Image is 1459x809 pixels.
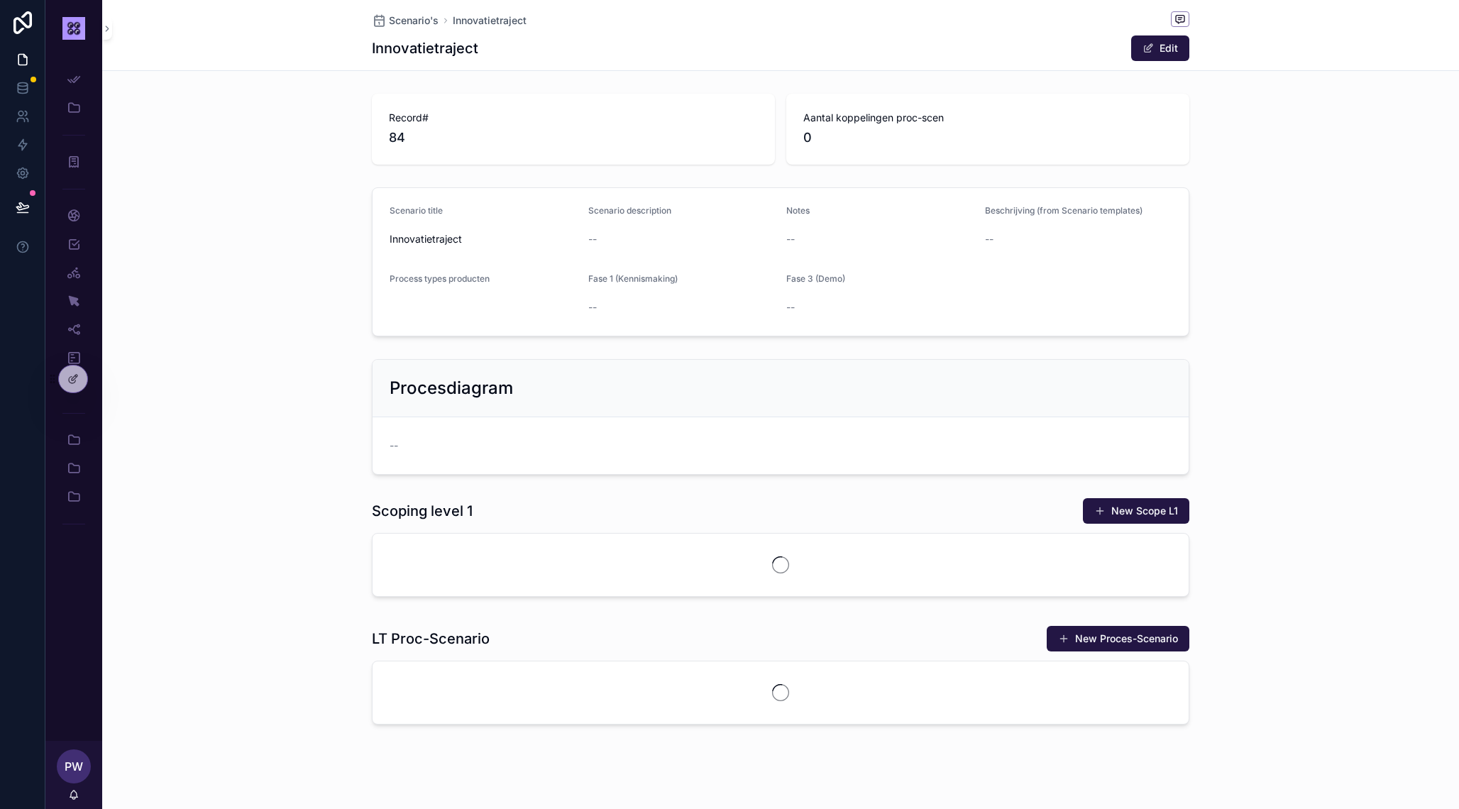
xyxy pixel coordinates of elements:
[786,300,795,314] span: --
[390,232,577,246] span: Innovatietraject
[65,758,83,775] span: PW
[390,273,490,284] span: Process types producten
[372,13,439,28] a: Scenario's
[786,232,795,246] span: --
[786,273,845,284] span: Fase 3 (Demo)
[1131,35,1189,61] button: Edit
[786,205,810,216] span: Notes
[45,57,102,554] div: scrollable content
[803,128,1172,148] span: 0
[588,300,597,314] span: --
[985,232,993,246] span: --
[389,13,439,28] span: Scenario's
[390,377,513,400] h2: Procesdiagram
[390,205,443,216] span: Scenario title
[985,205,1143,216] span: Beschrijving (from Scenario templates)
[588,273,678,284] span: Fase 1 (Kennismaking)
[588,232,597,246] span: --
[390,439,398,453] span: --
[372,629,490,649] h1: LT Proc-Scenario
[389,128,758,148] span: 84
[62,17,85,40] img: App logo
[372,38,478,58] h1: Innovatietraject
[588,205,671,216] span: Scenario description
[372,501,473,521] h1: Scoping level 1
[453,13,527,28] a: Innovatietraject
[1047,626,1189,651] button: New Proces-Scenario
[389,111,758,125] span: Record#
[803,111,1172,125] span: Aantal koppelingen proc-scen
[1083,498,1189,524] button: New Scope L1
